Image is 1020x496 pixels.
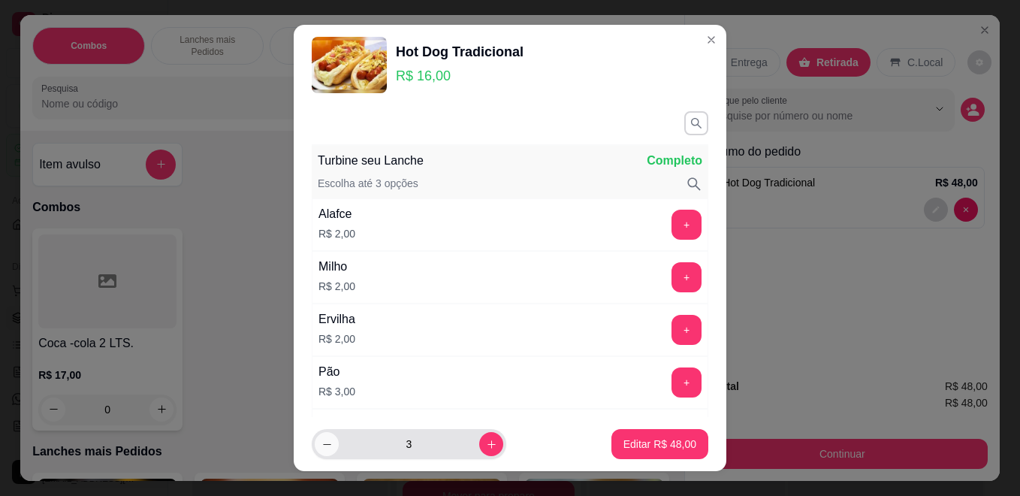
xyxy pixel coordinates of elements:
[647,152,702,170] p: Completo
[318,205,355,223] div: Alafce
[479,432,503,456] button: increase-product-quantity
[318,152,424,170] p: Turbine seu Lanche
[623,437,696,452] p: Editar R$ 48,00
[318,331,355,346] p: R$ 2,00
[318,416,412,434] div: Maionese caseira
[315,432,339,456] button: decrease-product-quantity
[611,429,708,459] button: Editar R$ 48,00
[318,258,355,276] div: Milho
[396,65,524,86] p: R$ 16,00
[671,262,702,292] button: add
[671,367,702,398] button: add
[318,226,355,241] p: R$ 2,00
[318,310,355,328] div: Ervilha
[671,210,702,240] button: add
[396,41,524,62] div: Hot Dog Tradicional
[318,176,418,192] p: Escolha até 3 opções
[312,37,387,93] img: product-image
[318,363,355,381] div: Pão
[318,384,355,399] p: R$ 3,00
[318,279,355,294] p: R$ 2,00
[699,28,723,52] button: Close
[671,315,702,345] button: add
